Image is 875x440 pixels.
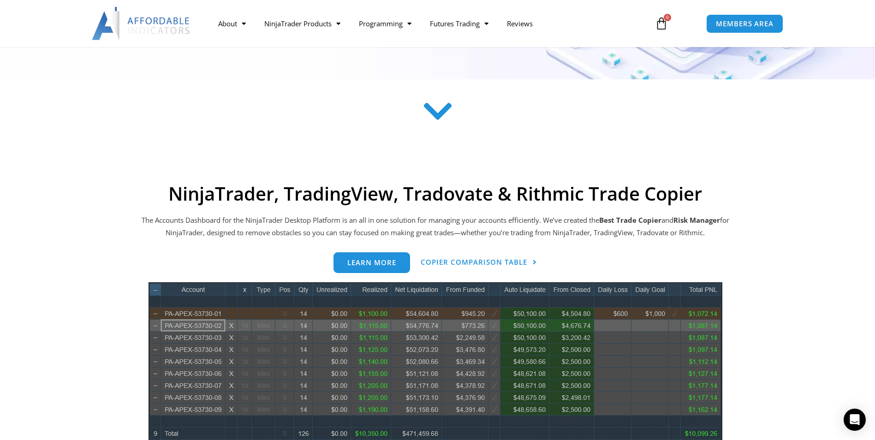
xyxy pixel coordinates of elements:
a: Futures Trading [421,13,498,34]
a: 0 [641,10,682,37]
span: 0 [664,14,671,21]
span: Learn more [347,259,396,266]
b: Best Trade Copier [599,215,661,225]
a: NinjaTrader Products [255,13,350,34]
img: LogoAI | Affordable Indicators – NinjaTrader [92,7,191,40]
span: MEMBERS AREA [716,20,774,27]
strong: Risk Manager [673,215,720,225]
span: Copier Comparison Table [421,259,527,266]
nav: Menu [209,13,644,34]
div: Open Intercom Messenger [844,409,866,431]
a: Copier Comparison Table [421,252,537,273]
h2: NinjaTrader, TradingView, Tradovate & Rithmic Trade Copier [140,183,731,205]
a: Learn more [333,252,410,273]
a: About [209,13,255,34]
a: Programming [350,13,421,34]
p: The Accounts Dashboard for the NinjaTrader Desktop Platform is an all in one solution for managin... [140,214,731,240]
a: MEMBERS AREA [706,14,783,33]
a: Reviews [498,13,542,34]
